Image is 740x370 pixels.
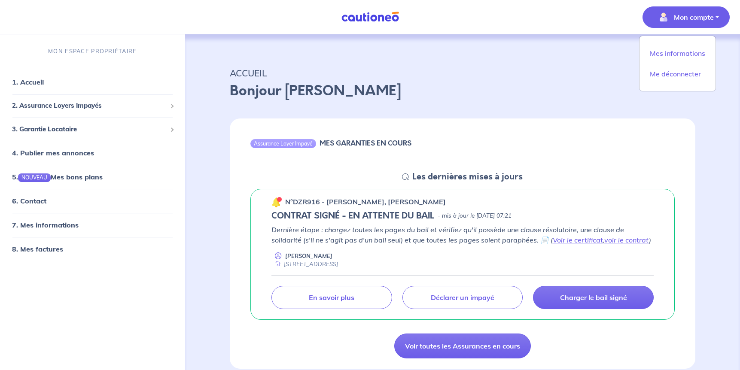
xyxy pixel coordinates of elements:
[12,124,167,134] span: 3. Garantie Locataire
[48,47,137,55] p: MON ESPACE PROPRIÉTAIRE
[250,139,316,148] div: Assurance Loyer Impayé
[394,334,531,358] a: Voir toutes les Assurances en cours
[643,46,712,60] a: Mes informations
[657,10,670,24] img: illu_account_valid_menu.svg
[3,73,182,91] div: 1. Accueil
[230,81,695,101] p: Bonjour [PERSON_NAME]
[674,12,714,22] p: Mon compte
[309,293,354,302] p: En savoir plus
[3,217,182,234] div: 7. Mes informations
[271,286,392,309] a: En savoir plus
[3,241,182,258] div: 8. Mes factures
[338,12,402,22] img: Cautioneo
[12,173,103,181] a: 5.NOUVEAUMes bons plans
[553,236,603,244] a: Voir le certificat
[271,197,282,207] img: 🔔
[230,65,695,81] p: ACCUEIL
[412,172,523,182] h5: Les dernières mises à jours
[431,293,494,302] p: Déclarer un impayé
[12,101,167,111] span: 2. Assurance Loyers Impayés
[320,139,411,147] h6: MES GARANTIES EN COURS
[271,224,654,245] p: Dernière étape : chargez toutes les pages du bail et vérifiez qu'il possède une clause résolutoir...
[639,36,716,91] div: illu_account_valid_menu.svgMon compte
[643,6,730,28] button: illu_account_valid_menu.svgMon compte
[3,193,182,210] div: 6. Contact
[12,78,44,86] a: 1. Accueil
[3,144,182,161] div: 4. Publier mes annonces
[271,211,434,221] h5: CONTRAT SIGNÉ - EN ATTENTE DU BAIL
[3,121,182,138] div: 3. Garantie Locataire
[285,252,332,260] p: [PERSON_NAME]
[271,211,654,221] div: state: CONTRACT-SIGNED, Context: LESS-THAN-20-DAYS,CHOOSE-CERTIFICATE,RELATIONSHIP,LESSOR-DOCUMENTS
[271,260,338,268] div: [STREET_ADDRESS]
[12,245,63,254] a: 8. Mes factures
[3,168,182,185] div: 5.NOUVEAUMes bons plans
[3,97,182,114] div: 2. Assurance Loyers Impayés
[12,197,46,206] a: 6. Contact
[560,293,627,302] p: Charger le bail signé
[12,221,79,230] a: 7. Mes informations
[285,197,446,207] p: n°DZR916 - [PERSON_NAME], [PERSON_NAME]
[533,286,654,309] a: Charger le bail signé
[604,236,649,244] a: voir le contrat
[438,212,512,220] p: - mis à jour le [DATE] 07:21
[643,67,712,81] a: Me déconnecter
[12,149,94,157] a: 4. Publier mes annonces
[402,286,523,309] a: Déclarer un impayé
